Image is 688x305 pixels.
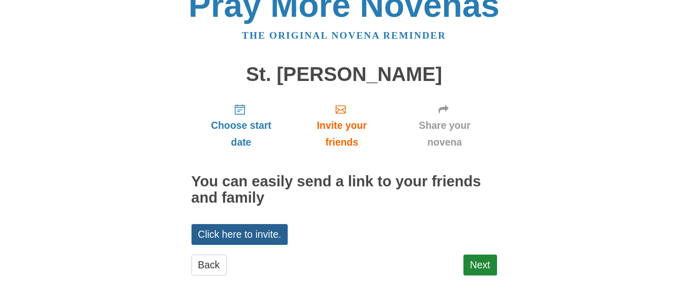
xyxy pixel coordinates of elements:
a: Next [463,255,497,275]
h2: You can easily send a link to your friends and family [191,174,497,206]
a: Choose start date [191,95,291,156]
a: Click here to invite. [191,224,288,245]
a: Share your novena [393,95,497,156]
span: Share your novena [403,117,487,151]
a: Back [191,255,227,275]
span: Invite your friends [301,117,382,151]
h1: St. [PERSON_NAME] [191,64,497,86]
span: Choose start date [202,117,281,151]
a: Invite your friends [291,95,392,156]
a: The original novena reminder [242,30,446,41]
